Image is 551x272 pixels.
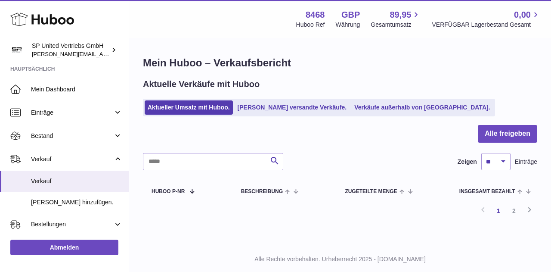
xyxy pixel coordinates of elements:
[32,50,173,57] span: [PERSON_NAME][EMAIL_ADDRESS][DOMAIN_NAME]
[32,42,109,58] div: SP United Vertriebs GmbH
[345,189,397,194] span: ZUGETEILTE Menge
[31,198,122,206] span: [PERSON_NAME] hinzufügen.
[459,189,515,194] span: Insgesamt bezahlt
[31,155,113,163] span: Verkauf
[31,85,122,94] span: Mein Dashboard
[31,132,113,140] span: Bestand
[10,44,23,56] img: tim@sp-united.com
[371,21,421,29] span: Gesamtumsatz
[432,9,541,29] a: 0,00 VERFÜGBAR Lagerbestand Gesamt
[514,9,531,21] span: 0,00
[432,21,541,29] span: VERFÜGBAR Lagerbestand Gesamt
[515,158,537,166] span: Einträge
[241,189,283,194] span: Beschreibung
[296,21,325,29] div: Huboo Ref
[351,100,493,115] a: Verkäufe außerhalb von [GEOGRAPHIC_DATA].
[31,109,113,117] span: Einträge
[10,240,118,255] a: Abmelden
[31,177,122,185] span: Verkauf
[506,203,522,219] a: 2
[491,203,506,219] a: 1
[235,100,350,115] a: [PERSON_NAME] versandte Verkäufe.
[341,9,360,21] strong: GBP
[152,189,185,194] span: Huboo P-Nr
[136,255,544,263] p: Alle Rechte vorbehalten. Urheberrecht 2025 - [DOMAIN_NAME]
[145,100,233,115] a: Aktueller Umsatz mit Huboo.
[143,78,260,90] h2: Aktuelle Verkäufe mit Huboo
[143,56,537,70] h1: Mein Huboo – Verkaufsbericht
[306,9,325,21] strong: 8468
[31,220,113,228] span: Bestellungen
[336,21,360,29] div: Währung
[371,9,421,29] a: 89,95 Gesamtumsatz
[478,125,537,143] button: Alle freigeben
[458,158,477,166] label: Zeigen
[390,9,411,21] span: 89,95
